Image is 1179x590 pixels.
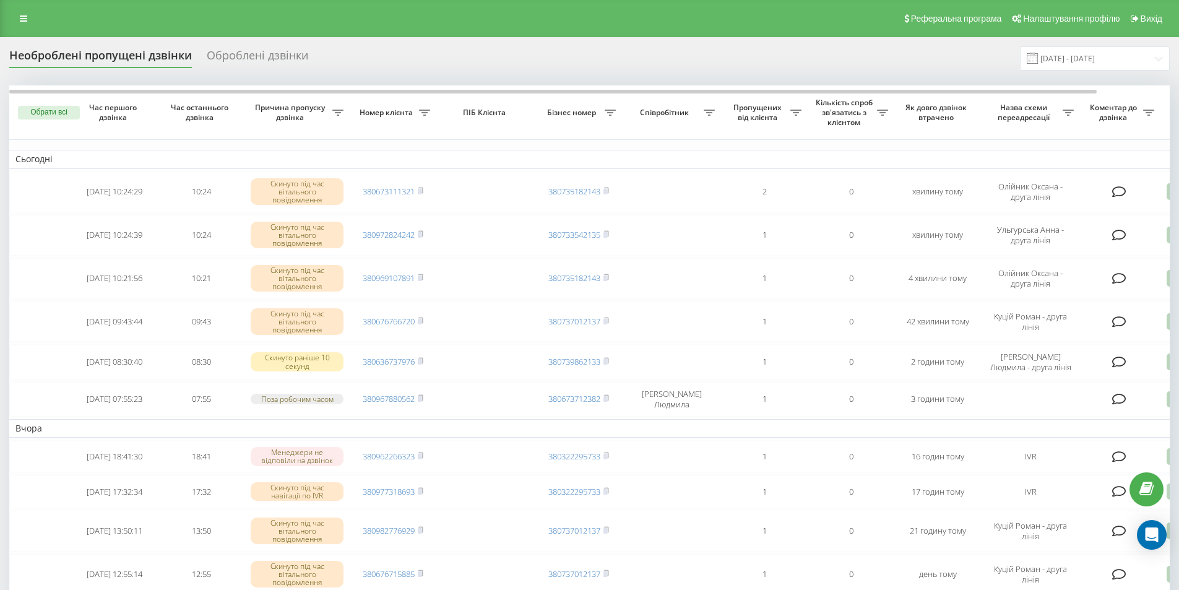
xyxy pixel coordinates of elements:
[18,106,80,119] button: Обрати всі
[71,382,158,417] td: [DATE] 07:55:23
[894,382,981,417] td: 3 години тому
[727,103,790,122] span: Пропущених від клієнта
[981,344,1080,379] td: [PERSON_NAME] Людмила - друга лінія
[981,215,1080,256] td: Ульгурська Анна - друга лінія
[721,171,808,212] td: 2
[894,344,981,379] td: 2 години тому
[904,103,971,122] span: Як довго дзвінок втрачено
[808,382,894,417] td: 0
[71,475,158,508] td: [DATE] 17:32:34
[622,382,721,417] td: [PERSON_NAME] Людмила
[158,171,244,212] td: 10:24
[363,525,415,536] a: 380982776929
[894,258,981,299] td: 4 хвилини тому
[721,344,808,379] td: 1
[894,475,981,508] td: 17 годин тому
[207,49,308,68] div: Оброблені дзвінки
[981,440,1080,473] td: IVR
[894,511,981,552] td: 21 годину тому
[721,258,808,299] td: 1
[158,511,244,552] td: 13:50
[251,482,343,501] div: Скинуто під час навігації по IVR
[548,451,600,462] a: 380322295733
[981,258,1080,299] td: Олійник Оксана - друга лінія
[158,475,244,508] td: 17:32
[721,215,808,256] td: 1
[158,440,244,473] td: 18:41
[548,272,600,284] a: 380735182143
[894,440,981,473] td: 16 годин тому
[363,272,415,284] a: 380969107891
[548,229,600,240] a: 380733542135
[158,382,244,417] td: 07:55
[71,511,158,552] td: [DATE] 13:50:11
[251,447,343,466] div: Менеджери не відповіли на дзвінок
[808,171,894,212] td: 0
[1137,520,1167,550] div: Open Intercom Messenger
[363,229,415,240] a: 380972824242
[71,440,158,473] td: [DATE] 18:41:30
[894,215,981,256] td: хвилину тому
[251,561,343,588] div: Скинуто під час вітального повідомлення
[542,108,605,118] span: Бізнес номер
[251,265,343,292] div: Скинуто під час вітального повідомлення
[71,302,158,342] td: [DATE] 09:43:44
[808,344,894,379] td: 0
[9,49,192,68] div: Необроблені пропущені дзвінки
[251,308,343,336] div: Скинуто під час вітального повідомлення
[981,171,1080,212] td: Олійник Оксана - друга лінія
[1141,14,1162,24] span: Вихід
[363,316,415,327] a: 380676766720
[251,178,343,206] div: Скинуто під час вітального повідомлення
[721,475,808,508] td: 1
[721,382,808,417] td: 1
[363,568,415,579] a: 380676715885
[158,258,244,299] td: 10:21
[363,356,415,367] a: 380636737976
[168,103,235,122] span: Час останнього дзвінка
[911,14,1002,24] span: Реферальна програма
[356,108,419,118] span: Номер клієнта
[548,525,600,536] a: 380737012137
[71,215,158,256] td: [DATE] 10:24:39
[71,171,158,212] td: [DATE] 10:24:29
[548,186,600,197] a: 380735182143
[71,344,158,379] td: [DATE] 08:30:40
[447,108,525,118] span: ПІБ Клієнта
[251,394,343,404] div: Поза робочим часом
[981,511,1080,552] td: Куцій Роман - друга лінія
[251,222,343,249] div: Скинуто під час вітального повідомлення
[363,393,415,404] a: 380967880562
[548,316,600,327] a: 380737012137
[808,440,894,473] td: 0
[158,215,244,256] td: 10:24
[363,451,415,462] a: 380962266323
[981,302,1080,342] td: Куцій Роман - друга лінія
[548,486,600,497] a: 380322295733
[363,186,415,197] a: 380673111321
[894,302,981,342] td: 42 хвилини тому
[808,511,894,552] td: 0
[363,486,415,497] a: 380977318693
[981,475,1080,508] td: IVR
[71,258,158,299] td: [DATE] 10:21:56
[1086,103,1143,122] span: Коментар до дзвінка
[548,356,600,367] a: 380739862133
[808,475,894,508] td: 0
[721,511,808,552] td: 1
[808,258,894,299] td: 0
[251,103,332,122] span: Причина пропуску дзвінка
[81,103,148,122] span: Час першого дзвінка
[548,568,600,579] a: 380737012137
[1023,14,1120,24] span: Налаштування профілю
[808,302,894,342] td: 0
[894,171,981,212] td: хвилину тому
[721,440,808,473] td: 1
[251,518,343,545] div: Скинуто під час вітального повідомлення
[721,302,808,342] td: 1
[158,344,244,379] td: 08:30
[628,108,704,118] span: Співробітник
[251,352,343,371] div: Скинуто раніше 10 секунд
[814,98,877,127] span: Кількість спроб зв'язатись з клієнтом
[987,103,1063,122] span: Назва схеми переадресації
